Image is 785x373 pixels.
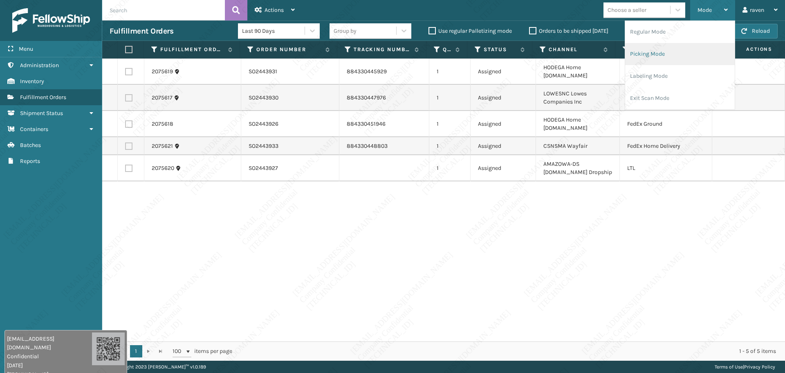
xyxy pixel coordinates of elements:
[242,27,305,35] div: Last 90 Days
[265,7,284,14] span: Actions
[536,137,620,155] td: CSNSMA Wayfair
[20,62,59,69] span: Administration
[625,87,735,109] li: Exit Scan Mode
[152,120,173,128] a: 2075618
[241,59,339,85] td: SO2443931
[620,155,712,181] td: LTL
[715,361,775,373] div: |
[334,27,357,35] div: Group by
[471,85,536,111] td: Assigned
[7,335,92,352] span: [EMAIL_ADDRESS][DOMAIN_NAME]
[471,155,536,181] td: Assigned
[536,85,620,111] td: LOWESNC Lowes Companies Inc
[244,347,776,355] div: 1 - 5 of 5 items
[536,155,620,181] td: AMAZOWA-DS [DOMAIN_NAME] Dropship
[160,46,224,53] label: Fulfillment Order Id
[698,7,712,14] span: Mode
[347,68,387,75] a: 884330445929
[241,111,339,137] td: SO2443926
[20,126,48,133] span: Containers
[536,59,620,85] td: HODEGA Home [DOMAIN_NAME]
[152,68,173,76] a: 2075619
[20,110,63,117] span: Shipment Status
[241,155,339,181] td: SO2443927
[20,78,44,85] span: Inventory
[620,111,712,137] td: FedEx Ground
[733,24,778,38] button: Reload
[173,347,185,355] span: 100
[443,46,451,53] label: Quantity
[152,94,173,102] a: 2075617
[484,46,516,53] label: Status
[152,164,174,172] a: 2075620
[256,46,321,53] label: Order Number
[620,59,712,85] td: FedEx Ground
[620,85,712,111] td: FedEx Ground
[110,26,173,36] h3: Fulfillment Orders
[347,120,386,127] a: 884330451946
[715,364,743,370] a: Terms of Use
[471,59,536,85] td: Assigned
[354,46,411,53] label: Tracking Number
[347,94,386,101] a: 884330447976
[710,43,777,56] span: Actions
[347,142,388,149] a: 884330448803
[625,43,735,65] li: Picking Mode
[429,137,471,155] td: 1
[625,21,735,43] li: Regular Mode
[19,45,33,52] span: Menu
[429,155,471,181] td: 1
[549,46,599,53] label: Channel
[7,352,92,361] span: Confidential
[428,27,512,34] label: Use regular Palletizing mode
[620,137,712,155] td: FedEx Home Delivery
[529,27,608,34] label: Orders to be shipped [DATE]
[429,59,471,85] td: 1
[20,158,40,165] span: Reports
[130,345,142,357] a: 1
[12,8,90,33] img: logo
[625,65,735,87] li: Labeling Mode
[20,142,41,149] span: Batches
[7,361,92,370] span: [DATE]
[20,94,66,101] span: Fulfillment Orders
[608,6,646,14] div: Choose a seller
[429,111,471,137] td: 1
[536,111,620,137] td: HODEGA Home [DOMAIN_NAME]
[744,364,775,370] a: Privacy Policy
[471,137,536,155] td: Assigned
[152,142,173,150] a: 2075621
[471,111,536,137] td: Assigned
[241,137,339,155] td: SO2443933
[241,85,339,111] td: SO2443930
[112,361,206,373] p: Copyright 2023 [PERSON_NAME]™ v 1.0.189
[173,345,232,357] span: items per page
[429,85,471,111] td: 1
